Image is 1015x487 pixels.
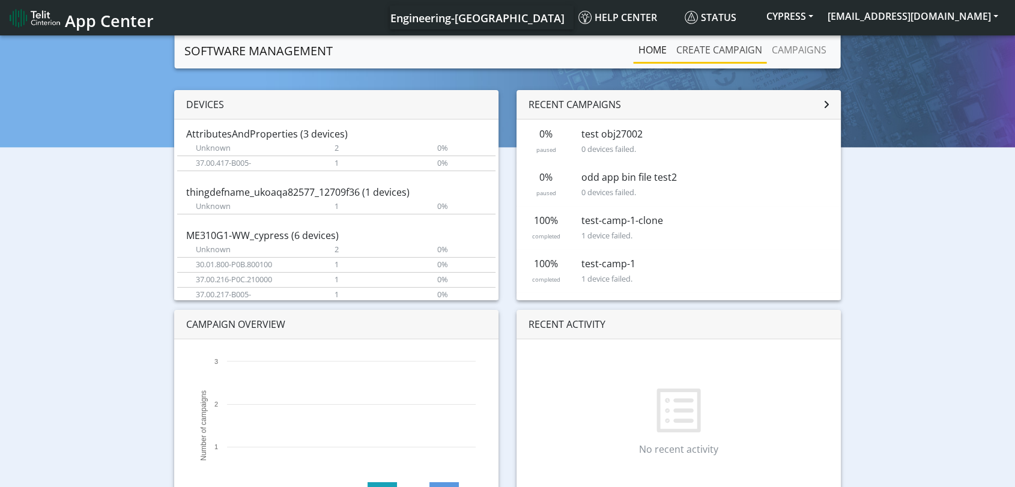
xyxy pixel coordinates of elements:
a: Status [680,5,759,29]
span: Current version [189,256,240,267]
span: Engineering-[GEOGRAPHIC_DATA] [390,11,565,25]
img: logo-telit-cinterion-gw-new.png [10,8,60,28]
span: Devices [324,170,349,181]
div: 0% [520,127,572,156]
span: App Center [65,10,154,32]
span: 1 [334,201,338,211]
img: status.svg [685,11,698,24]
small: paused [536,146,556,154]
div: 100% [520,213,572,242]
span: 37.00.217-B005-P0C.210000 [186,289,251,312]
div: Devices [174,90,498,119]
div: Recent campaigns [517,90,841,119]
div: ME310G1-WW_cypress (6 devices) [177,228,495,243]
small: 0 devices failed. [581,144,636,154]
span: Unknown [196,201,231,211]
a: Your current platform instance [390,5,564,29]
span: 0% [437,142,448,153]
span: 0% [437,274,448,285]
small: completed [532,276,560,283]
span: 30.01.800-P0B.800100 [196,259,272,270]
a: Home [634,38,671,62]
span: Help center [578,11,657,24]
span: 1 [334,259,338,270]
span: Connected in past week [404,170,481,181]
small: paused [536,189,556,197]
span: 0% [437,157,448,168]
small: 1 device failed. [581,273,632,284]
a: Software management [184,39,333,63]
small: 0 devices failed. [581,187,636,198]
span: 0% [437,201,448,211]
small: completed [532,232,560,240]
span: Current version [189,286,240,297]
span: Unknown [196,142,231,153]
span: test obj27002 [581,127,643,141]
div: Recent activity [517,310,841,339]
span: Devices [324,213,349,224]
span: Unknown [196,244,231,255]
img: knowledge.svg [578,11,592,24]
span: Current version [189,155,240,166]
text: Number of campaigns [199,390,208,461]
span: Status [685,11,736,24]
a: Campaigns [767,38,831,62]
div: 0% [520,170,572,199]
span: 37.00.417-B005-P0C.410000 [186,157,251,181]
span: Connected in past week [404,256,481,267]
span: test-camp-1 [581,257,635,270]
img: No recent activity [640,355,717,432]
span: Current version [189,213,240,224]
span: Devices [324,155,349,166]
span: 37.00.216-P0C.210000 [196,274,272,285]
span: 0% [437,244,448,255]
p: No recent activity [533,442,825,456]
div: thingdefname_ukoaqa82577_12709f36 (1 devices) [177,185,495,199]
span: test-camp-1-clone [581,214,663,227]
span: Devices [324,271,349,282]
div: 100% [520,256,572,285]
a: Help center [574,5,680,29]
span: odd app bin file test2 [581,171,677,184]
span: 0% [437,259,448,270]
span: 2 [334,142,338,153]
span: Current version [189,271,240,282]
a: Create campaign [671,38,767,62]
text: 2 [214,401,218,408]
span: 2 [334,244,338,255]
div: AttributesAndProperties (3 devices) [177,127,495,141]
span: 1 [334,289,338,300]
text: 3 [214,358,218,365]
span: Connected in past week [404,155,481,166]
span: 1 [334,274,338,285]
text: 1 [214,443,218,450]
span: 0% [437,289,448,300]
span: Connected in past week [404,271,481,282]
small: 1 device failed. [581,230,632,241]
span: Devices [324,286,349,297]
span: Connected in past week [404,213,481,224]
a: App Center [10,5,152,31]
span: 1 [334,157,338,168]
button: [EMAIL_ADDRESS][DOMAIN_NAME] [820,5,1005,27]
div: Campaign overview [174,310,498,339]
span: Connected in past week [404,286,481,297]
button: CYPRESS [759,5,820,27]
span: Devices [324,256,349,267]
